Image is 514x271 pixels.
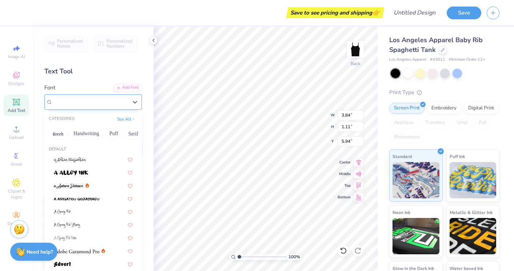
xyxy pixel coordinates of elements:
[54,183,84,189] img: a Antara Distance
[372,8,380,17] span: 👉
[288,254,300,260] span: 100 %
[44,66,142,76] div: Text Tool
[124,128,142,139] button: Serif
[463,103,499,114] div: Digital Print
[393,218,439,254] img: Neon Ink
[389,117,418,128] div: Applique
[452,117,472,128] div: Vinyl
[393,153,412,160] span: Standard
[8,221,25,227] span: Decorate
[389,132,425,143] div: Rhinestones
[54,236,76,241] img: A Charming Font Outline
[338,183,351,188] span: Top
[69,128,103,139] button: Handwriting
[49,116,75,122] div: CATEGORIES
[105,128,122,139] button: Puff
[8,81,24,86] span: Designs
[54,223,80,228] img: A Charming Font Leftleaning
[450,218,497,254] img: Metallic & Glitter Ink
[393,162,439,198] img: Standard
[54,249,99,254] img: Adobe Garamond Pro
[450,162,497,198] img: Puff Ink
[393,209,410,216] span: Neon Ink
[44,84,55,92] label: Font
[107,39,132,49] span: Personalized Numbers
[430,57,445,63] span: # 43011
[4,188,29,200] span: Clipart & logos
[447,7,481,19] button: Save
[389,57,426,63] span: Los Angeles Apparel
[348,42,363,57] img: Back
[54,197,99,202] img: a Arigatou Gozaimasu
[338,160,351,165] span: Center
[474,117,491,128] div: Foil
[9,134,24,140] span: Upload
[8,108,25,113] span: Add Text
[421,117,450,128] div: Transfers
[449,57,485,63] span: Minimum Order: 12 +
[389,88,499,97] div: Print Type
[57,39,83,49] span: Personalized Names
[115,116,138,123] button: See All
[338,195,351,200] span: Bottom
[27,248,53,255] strong: Need help?
[351,60,360,67] div: Back
[54,170,88,175] img: a Alloy Ink
[49,128,67,139] button: Greek
[338,171,351,177] span: Middle
[389,103,425,114] div: Screen Print
[8,54,25,60] span: Image AI
[54,210,71,215] img: A Charming Font
[113,84,142,92] div: Add Font
[288,7,382,18] div: Save to see pricing and shipping
[388,5,441,20] input: Untitled Design
[427,103,461,114] div: Embroidery
[44,146,142,153] div: Default
[54,157,86,162] img: a Ahlan Wasahlan
[11,161,22,167] span: Greek
[389,36,483,54] span: Los Angeles Apparel Baby Rib Spaghetti Tank
[450,153,465,160] span: Puff Ink
[54,262,71,267] img: Advert
[450,209,493,216] span: Metallic & Glitter Ink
